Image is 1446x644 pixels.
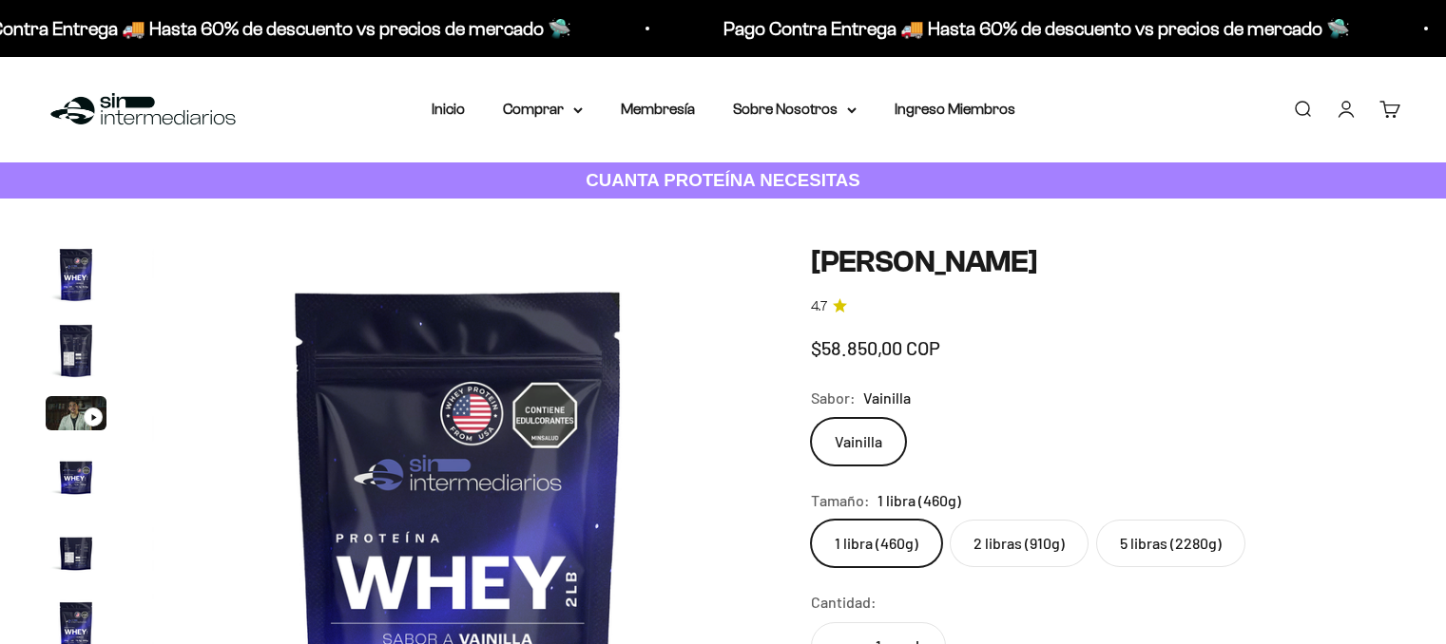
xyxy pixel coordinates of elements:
legend: Sabor: [811,386,856,410]
img: Proteína Whey - Vainilla [46,320,106,381]
summary: Sobre Nosotros [733,97,857,122]
a: Membresía [621,101,695,117]
img: Proteína Whey - Vainilla [46,244,106,305]
button: Ir al artículo 4 [46,445,106,512]
a: Ingreso Miembros [895,101,1015,117]
button: Ir al artículo 2 [46,320,106,387]
strong: CUANTA PROTEÍNA NECESITAS [586,170,860,190]
img: Proteína Whey - Vainilla [46,521,106,582]
span: 1 libra (460g) [877,488,961,513]
sale-price: $58.850,00 COP [811,332,940,363]
legend: Tamaño: [811,488,870,513]
button: Ir al artículo 5 [46,521,106,588]
p: Pago Contra Entrega 🚚 Hasta 60% de descuento vs precios de mercado 🛸 [722,13,1348,44]
summary: Comprar [503,97,583,122]
button: Ir al artículo 1 [46,244,106,311]
a: Inicio [432,101,465,117]
span: 4.7 [811,296,827,317]
button: Ir al artículo 3 [46,396,106,436]
a: 4.74.7 de 5.0 estrellas [811,296,1400,317]
img: Proteína Whey - Vainilla [46,445,106,506]
label: Cantidad: [811,590,877,615]
h1: [PERSON_NAME] [811,244,1400,280]
span: Vainilla [863,386,911,410]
